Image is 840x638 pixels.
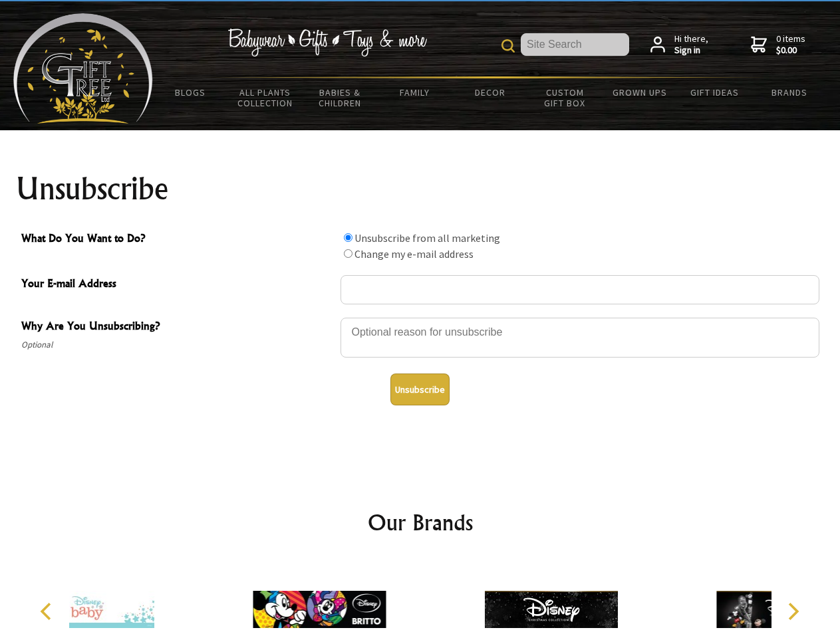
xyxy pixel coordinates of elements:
[16,173,825,205] h1: Unsubscribe
[21,337,334,353] span: Optional
[21,275,334,294] span: Your E-mail Address
[344,233,352,242] input: What Do You Want to Do?
[751,33,805,56] a: 0 items$0.00
[602,78,677,106] a: Grown Ups
[677,78,752,106] a: Gift Ideas
[778,597,807,626] button: Next
[650,33,708,56] a: Hi there,Sign in
[354,247,474,261] label: Change my e-mail address
[341,318,819,358] textarea: Why Are You Unsubscribing?
[227,29,427,56] img: Babywear - Gifts - Toys & more
[776,45,805,56] strong: $0.00
[303,78,378,117] a: Babies & Children
[452,78,527,106] a: Decor
[776,33,805,56] span: 0 items
[752,78,827,106] a: Brands
[27,506,814,538] h2: Our Brands
[21,318,334,337] span: Why Are You Unsubscribing?
[674,45,708,56] strong: Sign in
[344,249,352,258] input: What Do You Want to Do?
[21,230,334,249] span: What Do You Want to Do?
[521,33,629,56] input: Site Search
[527,78,603,117] a: Custom Gift Box
[378,78,453,106] a: Family
[501,39,515,53] img: product search
[674,33,708,56] span: Hi there,
[228,78,303,117] a: All Plants Collection
[13,13,153,124] img: Babyware - Gifts - Toys and more...
[153,78,228,106] a: BLOGS
[390,373,450,405] button: Unsubscribe
[341,275,819,304] input: Your E-mail Address
[33,597,63,626] button: Previous
[354,231,500,245] label: Unsubscribe from all marketing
